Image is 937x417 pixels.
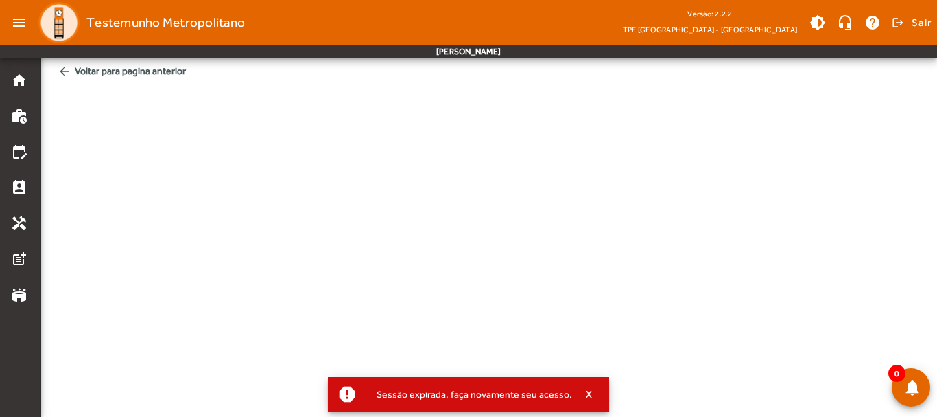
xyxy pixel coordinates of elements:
span: 0 [888,365,905,382]
mat-icon: home [11,72,27,89]
span: Voltar para pagina anterior [52,58,926,84]
a: Testemunho Metropolitano [33,2,245,43]
button: X [572,388,606,401]
span: X [586,388,593,401]
div: Sessão expirada, faça novamente seu acesso. [366,385,572,404]
span: TPE [GEOGRAPHIC_DATA] - [GEOGRAPHIC_DATA] [623,23,797,36]
img: Logo TPE [38,2,80,43]
button: Sair [890,12,932,33]
span: Sair [912,12,932,34]
mat-icon: menu [5,9,33,36]
mat-icon: report [337,384,357,405]
mat-icon: arrow_back [58,65,71,78]
div: Versão: 2.2.2 [623,5,797,23]
span: Testemunho Metropolitano [86,12,245,34]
